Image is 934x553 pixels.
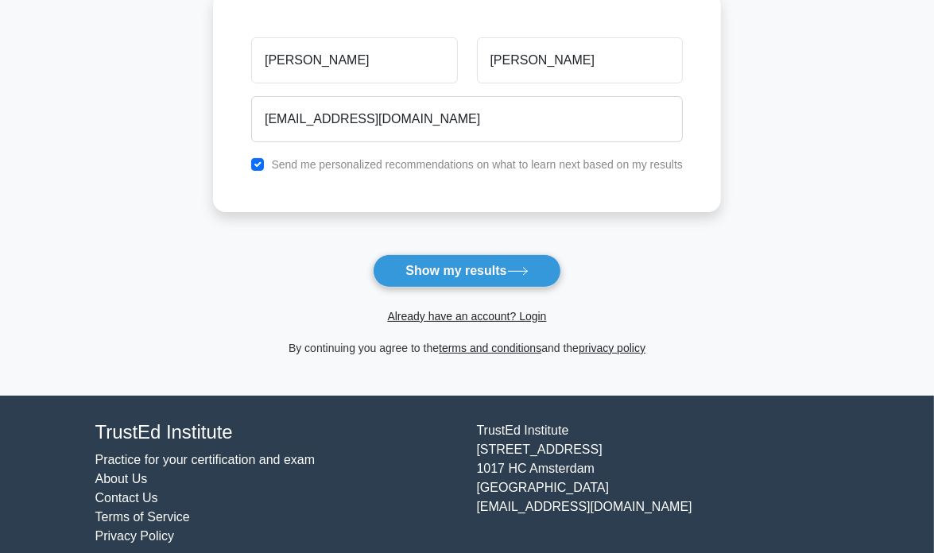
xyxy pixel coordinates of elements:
[95,529,175,543] a: Privacy Policy
[467,421,849,546] div: TrustEd Institute [STREET_ADDRESS] 1017 HC Amsterdam [GEOGRAPHIC_DATA] [EMAIL_ADDRESS][DOMAIN_NAME]
[95,491,158,505] a: Contact Us
[95,421,458,444] h4: TrustEd Institute
[579,342,645,354] a: privacy policy
[251,37,457,83] input: First name
[95,510,190,524] a: Terms of Service
[203,338,731,358] div: By continuing you agree to the and the
[271,158,683,171] label: Send me personalized recommendations on what to learn next based on my results
[373,254,560,288] button: Show my results
[477,37,683,83] input: Last name
[251,96,683,142] input: Email
[387,310,546,323] a: Already have an account? Login
[95,472,148,485] a: About Us
[95,453,316,466] a: Practice for your certification and exam
[439,342,541,354] a: terms and conditions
